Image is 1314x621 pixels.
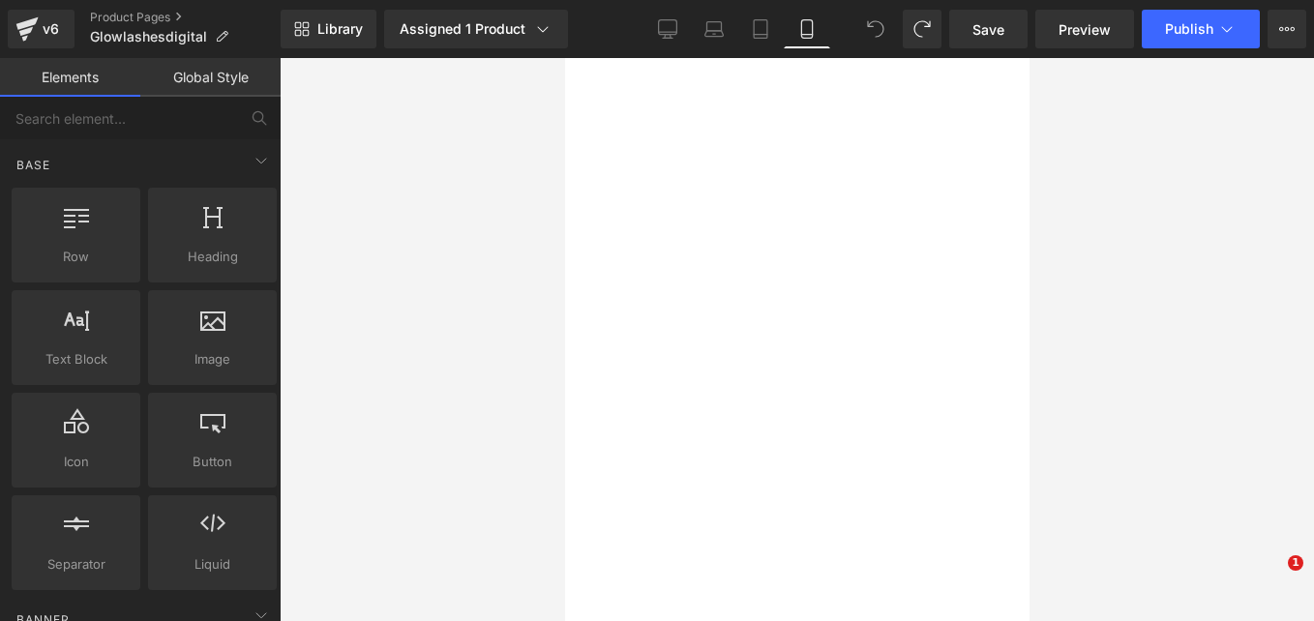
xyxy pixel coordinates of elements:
[140,58,281,97] a: Global Style
[1035,10,1134,48] a: Preview
[154,452,271,472] span: Button
[1268,10,1306,48] button: More
[691,10,737,48] a: Laptop
[644,10,691,48] a: Desktop
[17,247,134,267] span: Row
[737,10,784,48] a: Tablet
[1288,555,1303,571] span: 1
[784,10,830,48] a: Mobile
[15,156,52,174] span: Base
[972,19,1004,40] span: Save
[90,29,207,44] span: Glowlashesdigital
[39,16,63,42] div: v6
[1142,10,1260,48] button: Publish
[903,10,941,48] button: Redo
[856,10,895,48] button: Undo
[1059,19,1111,40] span: Preview
[400,19,552,39] div: Assigned 1 Product
[90,10,281,25] a: Product Pages
[8,10,75,48] a: v6
[1248,555,1295,602] iframe: Intercom live chat
[17,349,134,370] span: Text Block
[17,452,134,472] span: Icon
[154,247,271,267] span: Heading
[154,554,271,575] span: Liquid
[154,349,271,370] span: Image
[1165,21,1213,37] span: Publish
[281,10,376,48] a: New Library
[17,554,134,575] span: Separator
[317,20,363,38] span: Library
